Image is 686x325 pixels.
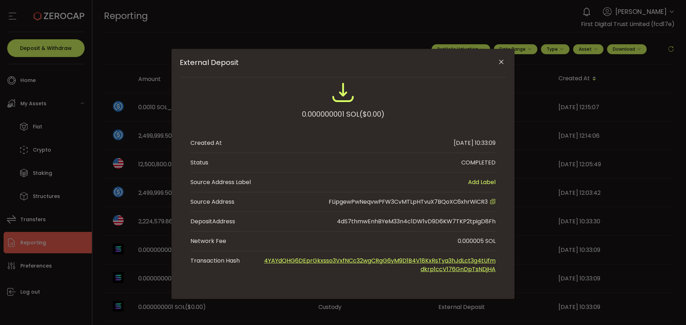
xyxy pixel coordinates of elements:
div: External Deposit [171,49,514,299]
span: Deposit [190,217,212,225]
span: Transaction Hash [190,257,262,274]
span: External Deposit [180,58,474,67]
div: [DATE] 10:33:09 [454,139,496,147]
div: Source Address [190,198,234,206]
span: Source Address Label [190,178,251,187]
div: COMPLETED [461,158,496,167]
a: 4YAYdQHG6DEprGkxsso3VxfNCc32wgCRgG6yM9D1B4V18KxRsTya3hJdLct3g4tUfmdkrp1ccV176GnDpTsNDjHA [264,257,496,273]
button: Close [495,56,507,68]
div: 0.000005 SOL [458,237,496,245]
span: ($0.00) [359,108,384,121]
iframe: Chat Widget [650,291,686,325]
div: Address [190,217,235,226]
div: Created At [190,139,222,147]
div: Status [190,158,208,167]
div: Network Fee [190,237,226,245]
span: FLipgewPwNeqvwPFW3CvMTLpHTvuX7BQoXC6xhrWiCR3 [329,198,488,206]
div: 4dS7thmwEnhBYeM33n4c1DW1vD9D6KW7TKP2tpigD8Fh [337,217,496,226]
span: Add Label [468,178,496,187]
div: 0.000000001 SOL [302,108,384,121]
